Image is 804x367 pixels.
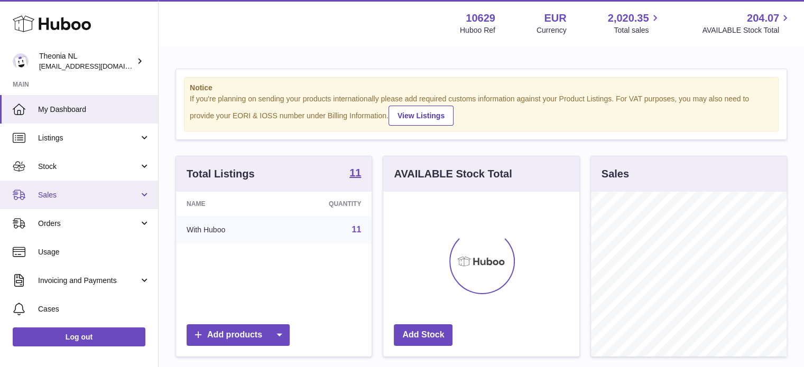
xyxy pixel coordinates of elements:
strong: Notice [190,83,773,93]
a: Add Stock [394,324,452,346]
span: [EMAIL_ADDRESS][DOMAIN_NAME] [39,62,155,70]
span: Listings [38,133,139,143]
th: Name [176,192,279,216]
strong: 11 [349,167,361,178]
h3: Total Listings [187,167,255,181]
h3: Sales [602,167,629,181]
strong: 10629 [466,11,495,25]
span: 204.07 [747,11,779,25]
span: Orders [38,219,139,229]
strong: EUR [544,11,566,25]
span: AVAILABLE Stock Total [702,25,791,35]
span: Invoicing and Payments [38,276,139,286]
span: Sales [38,190,139,200]
div: If you're planning on sending your products internationally please add required customs informati... [190,94,773,126]
span: My Dashboard [38,105,150,115]
div: Currency [537,25,567,35]
img: info@wholesomegoods.eu [13,53,29,69]
a: View Listings [389,106,454,126]
a: Add products [187,324,290,346]
div: Huboo Ref [460,25,495,35]
a: 11 [349,167,361,180]
a: 204.07 AVAILABLE Stock Total [702,11,791,35]
th: Quantity [279,192,372,216]
span: Total sales [614,25,661,35]
a: 11 [352,225,362,234]
a: Log out [13,327,145,346]
td: With Huboo [176,216,279,243]
div: Theonia NL [39,51,134,71]
h3: AVAILABLE Stock Total [394,167,512,181]
a: 2,020.35 Total sales [608,11,661,35]
span: Stock [38,162,139,172]
span: Cases [38,304,150,314]
span: Usage [38,247,150,257]
span: 2,020.35 [608,11,649,25]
